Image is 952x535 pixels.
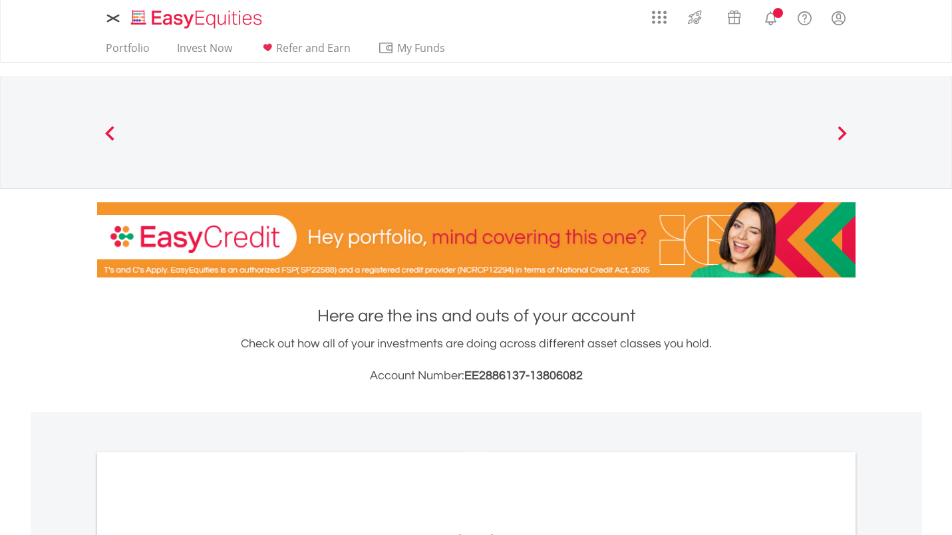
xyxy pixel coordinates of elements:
img: vouchers-v2.svg [723,7,745,28]
img: EasyCredit Promotion Banner [97,202,856,277]
a: Home page [126,3,267,30]
img: EasyEquities_Logo.png [128,8,267,30]
span: Refer and Earn [276,41,351,55]
img: grid-menu-icon.svg [652,10,667,25]
h1: Here are the ins and outs of your account [97,304,856,328]
a: Refer and Earn [254,41,356,62]
a: Invest Now [172,41,238,62]
span: EE2886137-13806082 [464,369,583,382]
span: My Funds [378,39,465,57]
div: Check out how all of your investments are doing across different asset classes you hold. [97,335,856,385]
a: Notifications [754,3,788,30]
a: My Profile [822,3,856,33]
a: FAQ's and Support [788,3,822,30]
a: Vouchers [714,3,754,28]
a: AppsGrid [643,3,675,25]
a: Portfolio [100,41,155,62]
img: thrive-v2.svg [684,7,706,28]
h3: Account Number: [97,367,856,385]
